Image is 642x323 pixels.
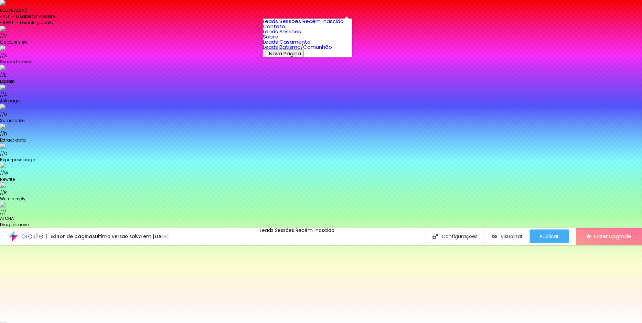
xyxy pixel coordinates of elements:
[485,230,530,243] button: Visualizar
[425,228,484,245] div: Configurações
[95,234,169,239] div: Última versão salva em [DATE]
[540,234,559,239] span: Publicar
[594,233,632,239] span: Fazer Upgrade
[432,234,438,240] img: Icone
[576,228,642,245] button: Fazer Upgrade
[492,234,497,240] img: view-1.svg
[530,230,569,243] button: Publicar
[46,234,95,239] div: Editor de páginas
[260,228,334,233] p: Leads Sessões Recém-nascido
[501,234,523,239] span: Visualizar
